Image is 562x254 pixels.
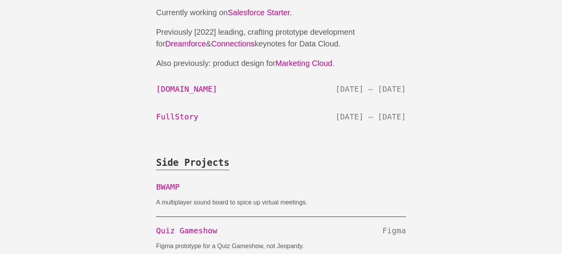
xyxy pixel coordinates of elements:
[156,26,406,50] p: Previously [2022] leading, crafting prototype development for & keynotes for Data Cloud.
[276,59,333,67] a: Marketing Cloud
[165,39,206,48] a: Dreamforce
[335,112,406,121] span: [DATE] – [DATE]
[156,226,217,235] a: Quiz Gameshow
[156,112,198,121] a: FullStory
[382,226,406,235] span: Figma
[156,198,368,207] p: A multiplayer sound board to spice up virtual meetings.
[156,182,180,192] a: BWAMP
[156,57,406,69] p: Also previously: product design for .
[156,157,229,170] span: Side Projects
[156,7,406,18] p: Currently working on .
[156,242,368,251] p: Figma prototype for a Quiz Gameshow, not Jeopardy.
[335,84,406,94] span: [DATE] – [DATE]
[228,8,290,17] a: Salesforce Starter
[211,39,254,48] a: Connections
[156,84,217,94] a: [DOMAIN_NAME]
